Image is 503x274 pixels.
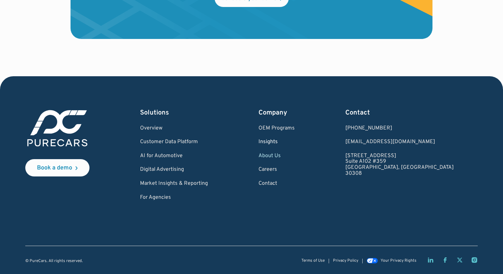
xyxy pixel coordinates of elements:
[345,139,454,145] a: Email us
[140,126,208,132] a: Overview
[427,257,434,263] a: LinkedIn page
[456,257,463,263] a: Twitter X page
[25,259,83,263] div: © PureCars. All rights reserved.
[140,167,208,173] a: Digital Advertising
[345,153,454,176] a: [STREET_ADDRESS]Suite A102 #359[GEOGRAPHIC_DATA], [GEOGRAPHIC_DATA]30308
[345,108,454,118] div: Contact
[25,159,89,176] a: Book a demo
[301,259,325,263] a: Terms of Use
[140,153,208,159] a: AI for Automotive
[37,165,72,171] div: Book a demo
[442,257,448,263] a: Facebook page
[471,257,478,263] a: Instagram page
[140,108,208,118] div: Solutions
[367,259,417,263] a: Your Privacy Rights
[258,126,295,132] a: OEM Programs
[140,139,208,145] a: Customer Data Platform
[258,139,295,145] a: Insights
[345,126,454,132] div: [PHONE_NUMBER]
[140,181,208,187] a: Market Insights & Reporting
[140,195,208,201] a: For Agencies
[258,181,295,187] a: Contact
[381,259,417,263] div: Your Privacy Rights
[258,153,295,159] a: About Us
[258,108,295,118] div: Company
[258,167,295,173] a: Careers
[333,259,358,263] a: Privacy Policy
[25,108,89,148] img: purecars logo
